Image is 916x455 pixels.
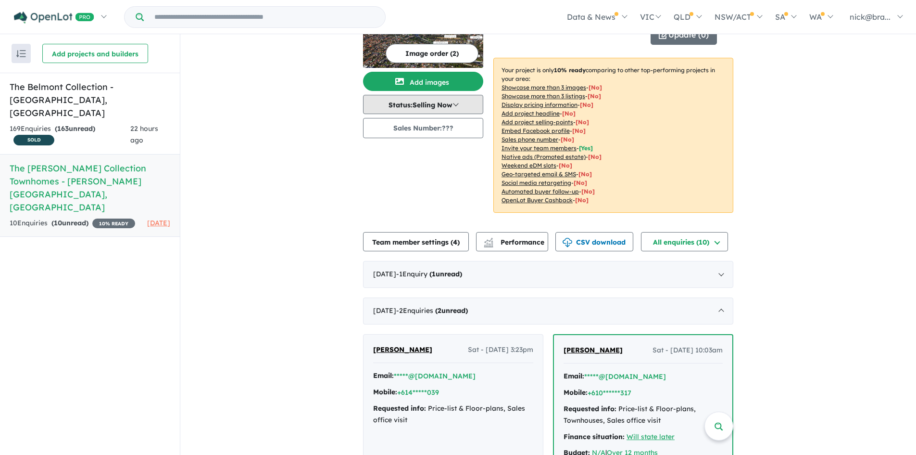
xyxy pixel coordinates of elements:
u: Showcase more than 3 listings [502,92,585,100]
img: bar-chart.svg [484,241,493,247]
span: nick@bra... [850,12,891,22]
button: Add projects and builders [42,44,148,63]
u: Add project selling-points [502,118,573,126]
span: [ No ] [561,136,574,143]
div: 10 Enquir ies [10,218,135,229]
span: [PERSON_NAME] [564,346,623,354]
span: [DATE] [147,219,170,227]
button: All enquiries (10) [641,232,728,251]
div: Price-list & Floor-plans, Townhouses, Sales office visit [564,403,723,427]
strong: ( unread) [429,270,462,278]
a: [PERSON_NAME] [373,344,432,356]
u: Automated buyer follow-up [502,188,579,195]
span: Sat - [DATE] 10:03am [652,345,723,356]
button: Update (0) [651,26,717,45]
input: Try estate name, suburb, builder or developer [146,7,383,27]
span: 10 % READY [92,219,135,228]
u: Invite your team members [502,144,577,152]
span: [ No ] [572,127,586,134]
div: [DATE] [363,298,733,325]
span: [ No ] [576,118,589,126]
u: Social media retargeting [502,179,571,186]
span: 22 hours ago [130,124,158,144]
span: [ Yes ] [579,144,593,152]
b: 10 % ready [554,66,586,74]
button: Sales Number:??? [363,118,483,138]
strong: ( unread) [55,124,95,133]
span: [No] [588,153,602,160]
span: [ No ] [580,101,593,108]
button: Image order (2) [386,44,478,63]
h5: The Belmont Collection - [GEOGRAPHIC_DATA] , [GEOGRAPHIC_DATA] [10,80,170,119]
img: sort.svg [16,50,26,57]
span: [No] [559,162,572,169]
span: [No] [581,188,595,195]
u: Weekend eDM slots [502,162,556,169]
span: 163 [57,124,69,133]
img: Openlot PRO Logo White [14,12,94,24]
u: Native ads (Promoted estate) [502,153,586,160]
u: OpenLot Buyer Cashback [502,196,573,204]
strong: Finance situation: [564,432,625,441]
button: Add images [363,72,483,91]
span: Sat - [DATE] 3:23pm [468,344,533,356]
div: Price-list & Floor-plans, Sales office visit [373,403,533,426]
span: 1 [432,270,436,278]
span: [ No ] [588,92,601,100]
div: 169 Enquir ies [10,123,130,147]
u: Geo-targeted email & SMS [502,170,576,178]
span: - 2 Enquir ies [396,306,468,315]
strong: Requested info: [373,404,426,413]
button: Performance [476,232,548,251]
a: [PERSON_NAME] [564,345,623,356]
span: [PERSON_NAME] [373,345,432,354]
span: [No] [575,196,589,204]
strong: Mobile: [373,388,397,396]
span: SOLD [13,135,54,145]
a: Will state later [627,432,675,441]
strong: Requested info: [564,404,616,413]
strong: ( unread) [435,306,468,315]
strong: Email: [564,372,584,380]
span: - 1 Enquir y [396,270,462,278]
button: CSV download [555,232,633,251]
u: Showcase more than 3 images [502,84,586,91]
strong: Mobile: [564,388,588,397]
u: Sales phone number [502,136,558,143]
u: Embed Facebook profile [502,127,570,134]
u: Display pricing information [502,101,577,108]
span: [No] [574,179,587,186]
img: download icon [563,238,572,247]
span: [ No ] [562,110,576,117]
div: [DATE] [363,261,733,288]
strong: ( unread) [51,219,88,227]
button: Team member settings (4) [363,232,469,251]
u: Add project headline [502,110,560,117]
span: [ No ] [589,84,602,91]
strong: Email: [373,371,394,380]
span: 4 [453,238,457,247]
span: 10 [54,219,62,227]
span: Performance [485,238,544,247]
span: 2 [438,306,441,315]
img: line-chart.svg [484,238,493,243]
span: [No] [578,170,592,178]
button: Status:Selling Now [363,95,483,114]
p: Your project is only comparing to other top-performing projects in your area: - - - - - - - - - -... [493,58,733,213]
h5: The [PERSON_NAME] Collection Townhomes - [PERSON_NAME][GEOGRAPHIC_DATA] , [GEOGRAPHIC_DATA] [10,162,170,214]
